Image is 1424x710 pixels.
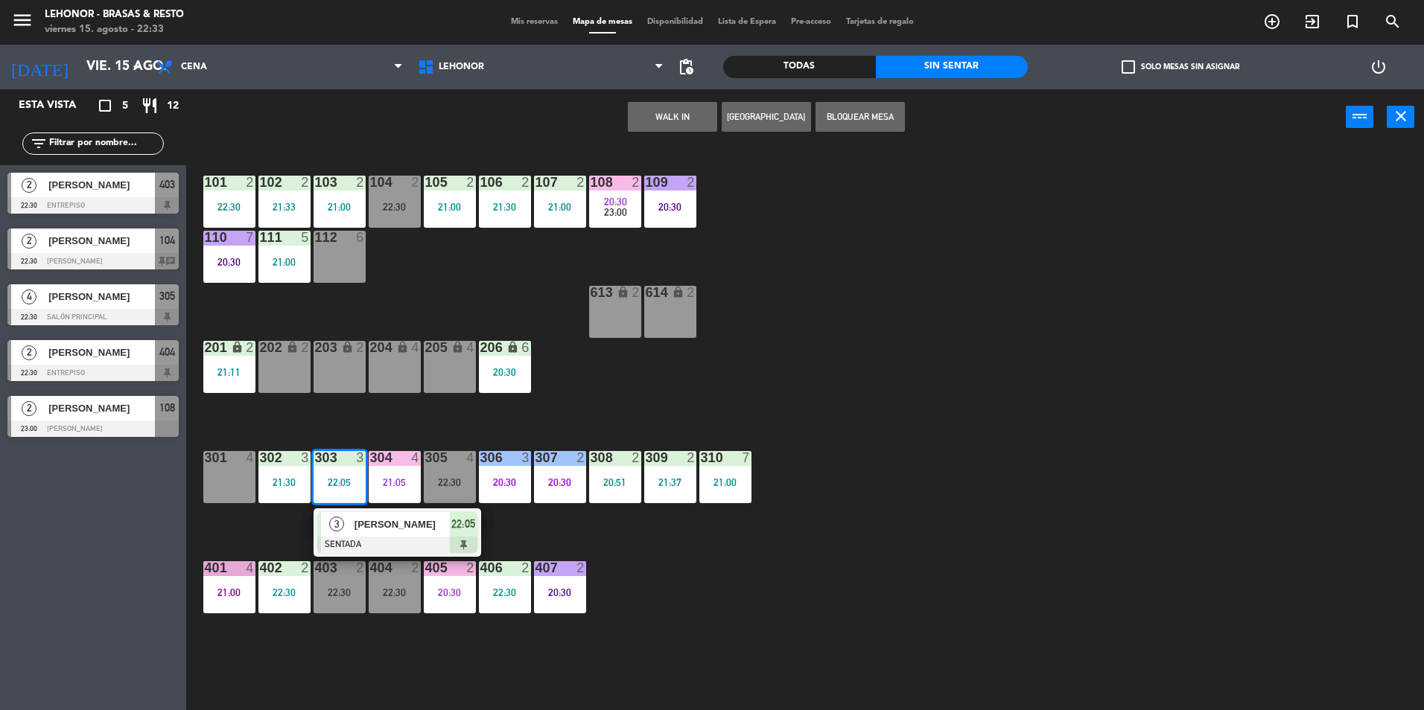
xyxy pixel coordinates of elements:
[451,515,475,533] span: 22:05
[521,561,530,575] div: 2
[722,102,811,132] button: [GEOGRAPHIC_DATA]
[576,561,585,575] div: 2
[356,561,365,575] div: 2
[876,56,1029,78] div: Sin sentar
[301,341,310,354] div: 2
[604,196,627,208] span: 20:30
[369,587,421,598] div: 22:30
[203,587,255,598] div: 21:00
[315,451,316,464] div: 303
[466,341,475,354] div: 4
[672,286,684,298] i: lock
[356,341,365,354] div: 2
[816,102,905,132] button: Bloquear Mesa
[48,289,155,304] span: [PERSON_NAME]
[258,257,311,267] div: 21:00
[534,202,586,212] div: 21:00
[369,202,421,212] div: 22:30
[286,341,299,354] i: lock
[466,176,475,189] div: 2
[246,561,255,575] div: 4
[356,451,365,464] div: 3
[425,176,426,189] div: 105
[127,58,145,76] i: arrow_drop_down
[576,451,585,464] div: 2
[687,451,696,464] div: 2
[122,97,128,115] span: 5
[301,231,310,244] div: 5
[159,399,175,417] span: 108
[604,206,627,218] span: 23:00
[632,176,641,189] div: 2
[246,451,255,464] div: 4
[411,561,420,575] div: 2
[45,22,184,37] div: viernes 15. agosto - 22:33
[341,341,354,354] i: lock
[301,451,310,464] div: 3
[314,477,366,487] div: 22:05
[565,18,640,26] span: Mapa de mesas
[7,97,107,115] div: Esta vista
[356,176,365,189] div: 2
[424,477,476,487] div: 22:30
[783,18,839,26] span: Pre-acceso
[1387,106,1414,128] button: close
[315,561,316,575] div: 403
[535,451,536,464] div: 307
[45,7,184,22] div: Lehonor - Brasas & Resto
[260,231,261,244] div: 111
[314,202,366,212] div: 21:00
[425,561,426,575] div: 405
[711,18,783,26] span: Lista de Espera
[466,561,475,575] div: 2
[203,367,255,377] div: 21:11
[258,477,311,487] div: 21:30
[315,176,316,189] div: 103
[22,234,36,249] span: 2
[370,451,371,464] div: 304
[503,18,565,26] span: Mis reservas
[521,176,530,189] div: 2
[480,561,481,575] div: 406
[370,561,371,575] div: 404
[159,287,175,305] span: 305
[260,176,261,189] div: 102
[159,231,175,249] span: 104
[30,135,48,153] i: filter_list
[644,202,696,212] div: 20:30
[534,477,586,487] div: 20:30
[479,587,531,598] div: 22:30
[425,451,426,464] div: 305
[506,341,519,354] i: lock
[159,343,175,361] span: 404
[167,97,179,115] span: 12
[1351,107,1369,125] i: power_input
[258,587,311,598] div: 22:30
[260,561,261,575] div: 402
[1303,13,1321,31] i: exit_to_app
[591,176,591,189] div: 108
[1263,13,1281,31] i: add_circle_outline
[301,176,310,189] div: 2
[48,345,155,360] span: [PERSON_NAME]
[439,62,484,72] span: Lehonor
[1344,13,1361,31] i: turned_in_not
[11,9,34,31] i: menu
[839,18,921,26] span: Tarjetas de regalo
[1392,107,1410,125] i: close
[628,102,717,132] button: WALK IN
[424,587,476,598] div: 20:30
[1122,60,1135,74] span: check_box_outline_blank
[632,451,641,464] div: 2
[260,341,261,354] div: 202
[22,345,36,360] span: 2
[466,451,475,464] div: 4
[370,341,371,354] div: 204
